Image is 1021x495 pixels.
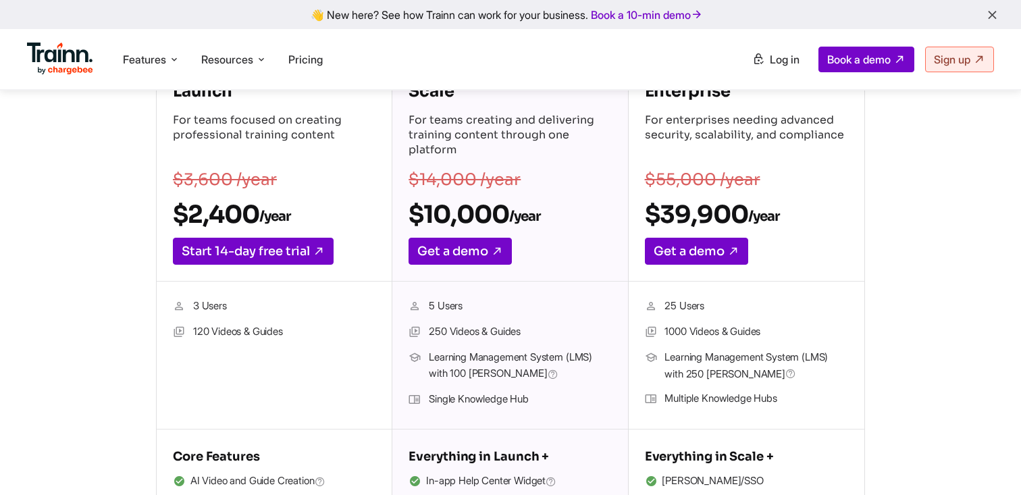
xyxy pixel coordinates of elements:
[953,430,1021,495] iframe: Chat Widget
[409,80,611,102] h4: Scale
[173,238,334,265] a: Start 14-day free trial
[409,170,521,190] s: $14,000 /year
[173,199,375,230] h2: $2,400
[173,446,375,467] h5: Core Features
[770,53,800,66] span: Log in
[288,53,323,66] a: Pricing
[925,47,994,72] a: Sign up
[173,323,375,341] li: 120 Videos & Guides
[201,52,253,67] span: Resources
[190,473,325,490] span: AI Video and Guide Creation
[429,349,611,383] span: Learning Management System (LMS) with 100 [PERSON_NAME]
[645,473,848,490] li: [PERSON_NAME]/SSO
[8,8,1013,21] div: 👋 New here? See how Trainn can work for your business.
[645,113,848,160] p: For enterprises needing advanced security, scalability, and compliance
[409,113,611,160] p: For teams creating and delivering training content through one platform
[426,473,556,490] span: In-app Help Center Widget
[645,390,848,408] li: Multiple Knowledge Hubs
[645,323,848,341] li: 1000 Videos & Guides
[588,5,706,24] a: Book a 10-min demo
[645,80,848,102] h4: Enterprise
[409,199,611,230] h2: $10,000
[748,208,779,225] sub: /year
[409,446,611,467] h5: Everything in Launch +
[173,298,375,315] li: 3 Users
[645,446,848,467] h5: Everything in Scale +
[744,47,808,72] a: Log in
[409,323,611,341] li: 250 Videos & Guides
[818,47,914,72] a: Book a demo
[123,52,166,67] span: Features
[509,208,540,225] sub: /year
[645,170,760,190] s: $55,000 /year
[173,170,277,190] s: $3,600 /year
[645,298,848,315] li: 25 Users
[645,199,848,230] h2: $39,900
[259,208,290,225] sub: /year
[409,391,611,409] li: Single Knowledge Hub
[827,53,891,66] span: Book a demo
[409,238,512,265] a: Get a demo
[664,349,847,382] span: Learning Management System (LMS) with 250 [PERSON_NAME]
[934,53,970,66] span: Sign up
[645,238,748,265] a: Get a demo
[173,113,375,160] p: For teams focused on creating professional training content
[173,80,375,102] h4: Launch
[409,298,611,315] li: 5 Users
[27,43,93,75] img: Trainn Logo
